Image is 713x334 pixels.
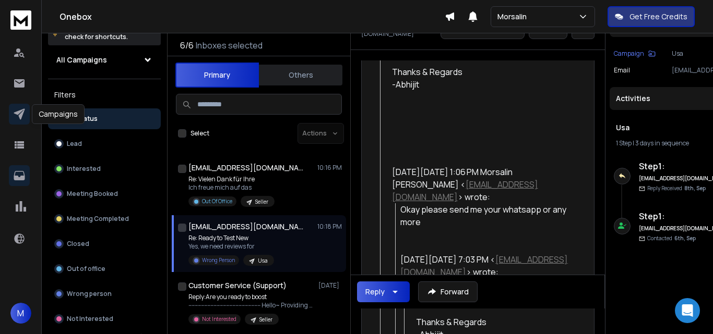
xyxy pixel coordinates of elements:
button: Out of office [48,258,161,279]
p: Meeting Completed [67,215,129,223]
div: Reply [365,287,385,297]
button: Reply [357,281,410,302]
div: -Abhijit [392,41,572,141]
p: Lead [67,140,82,148]
button: Forward [418,281,478,302]
p: Re: Ready to Test New [188,234,274,242]
span: 8th, Sep [684,184,706,192]
button: M [10,303,31,324]
img: logo [10,10,31,30]
button: Wrong person [48,283,161,304]
h1: Onebox [60,10,445,23]
p: Get Free Credits [629,11,687,22]
span: 3 days in sequence [635,139,689,147]
p: 10:16 PM [317,164,342,172]
button: Primary [175,63,259,88]
button: Get Free Credits [608,6,695,27]
span: 6 / 6 [180,39,194,52]
p: lch freue mich auf das [188,183,275,192]
p: Interested [67,165,101,173]
div: [DATE][DATE] 1:06 PM Morsalin [PERSON_NAME] < > wrote: [392,166,572,203]
p: Reply:Are you ready to boost [188,293,314,301]
button: Campaign [614,50,656,58]
button: All Status [48,108,161,129]
div: Thanks & Regards [392,66,572,78]
button: Closed [48,233,161,254]
p: [DATE] [318,281,342,290]
button: Meeting Completed [48,208,161,229]
button: Others [259,64,342,86]
p: Not Interested [202,315,236,323]
p: Wrong person [67,290,112,298]
button: Meeting Booked [48,183,161,204]
button: All Campaigns [48,50,161,70]
p: Campaign [614,50,644,58]
h1: [EMAIL_ADDRESS][DOMAIN_NAME] [188,163,303,173]
h1: [EMAIL_ADDRESS][DOMAIN_NAME] [188,221,303,232]
p: Yes, we need reviews for [188,242,274,251]
div: Campaigns [32,104,85,124]
div: Open Intercom Messenger [675,298,700,323]
p: Re: Vielen Dank für Ihre [188,175,275,183]
p: ---------------------------------------------- Hello~ Providing reviews is illegal [188,301,314,310]
div: Thanks & Regards [416,316,571,328]
p: Seller [255,198,268,206]
h3: Inboxes selected [196,39,263,52]
h1: All Campaigns [56,55,107,65]
p: Reply Received [647,184,706,192]
span: 1 Step [616,139,632,147]
p: Meeting Booked [67,190,118,198]
div: Okay please send me your whatsapp or any more [400,203,571,228]
p: Wrong Person [202,256,235,264]
p: Closed [67,240,89,248]
button: Interested [48,158,161,179]
span: 6th, Sep [674,234,696,242]
h1: Customer Service (Support) [188,280,287,291]
p: Out of office [67,265,105,273]
p: Seller [259,316,272,324]
p: Morsalin [497,11,531,22]
button: Lead [48,133,161,154]
p: Email [614,66,630,75]
p: Usa [258,257,268,265]
p: Not Interested [67,315,113,323]
button: Not Interested [48,308,161,329]
p: Contacted [647,234,696,242]
h3: Filters [48,88,161,102]
p: 10:18 PM [317,222,342,231]
p: Out Of Office [202,197,232,205]
div: [DATE][DATE] 7:03 PM < > wrote: [400,253,571,278]
label: Select [191,129,209,138]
